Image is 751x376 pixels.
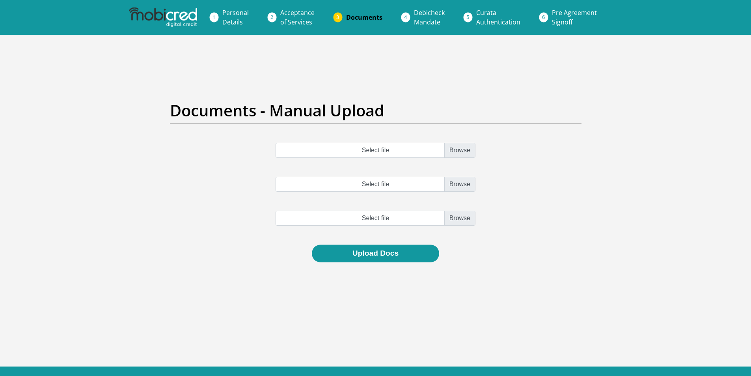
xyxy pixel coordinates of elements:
[346,13,382,22] span: Documents
[222,8,249,26] span: Personal Details
[546,5,603,30] a: Pre AgreementSignoff
[216,5,255,30] a: PersonalDetails
[274,5,321,30] a: Acceptanceof Services
[280,8,315,26] span: Acceptance of Services
[170,101,581,120] h2: Documents - Manual Upload
[414,8,445,26] span: Debicheck Mandate
[470,5,527,30] a: CurataAuthentication
[129,7,197,27] img: mobicred logo
[408,5,451,30] a: DebicheckMandate
[552,8,597,26] span: Pre Agreement Signoff
[476,8,520,26] span: Curata Authentication
[312,245,439,262] button: Upload Docs
[340,9,389,25] a: Documents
